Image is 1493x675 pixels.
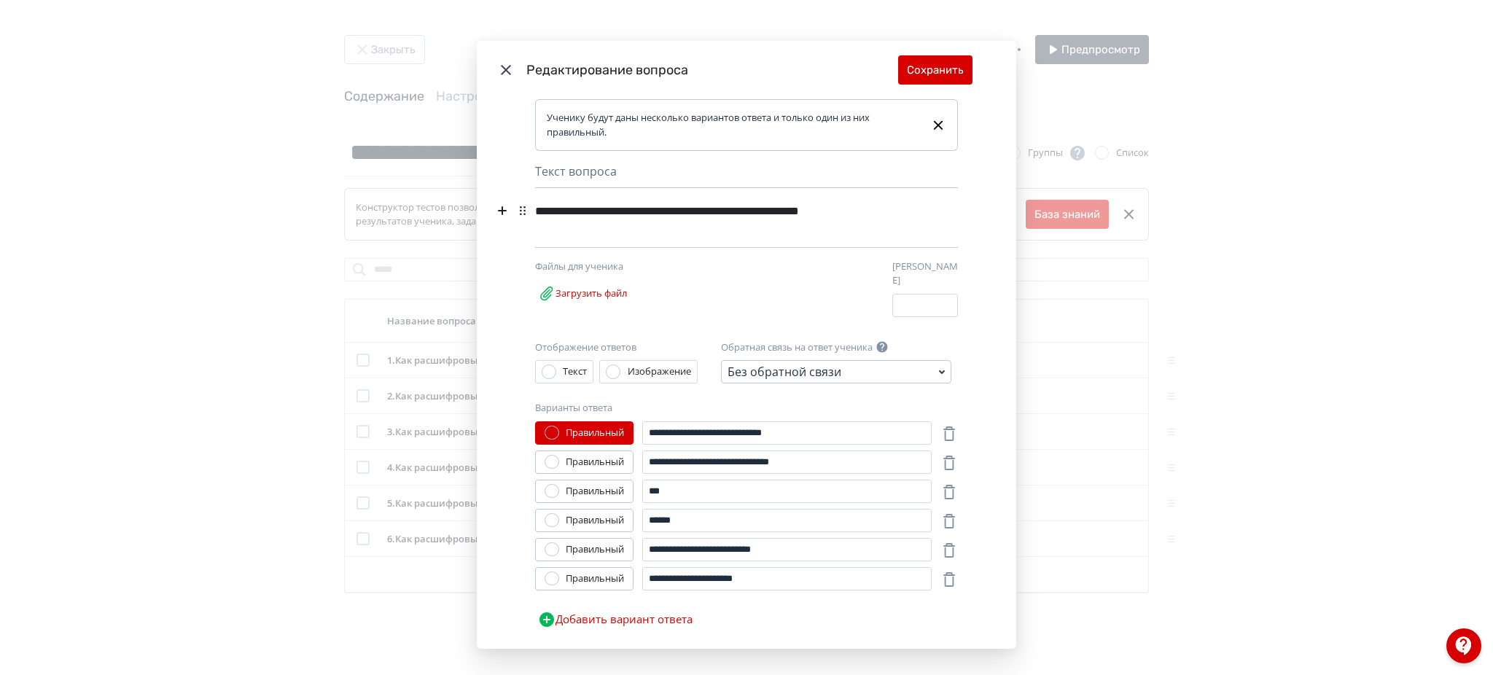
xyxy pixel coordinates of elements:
[566,455,624,469] div: Правильный
[535,401,612,415] label: Варианты ответа
[526,61,898,80] div: Редактирование вопроса
[535,340,636,355] label: Отображение ответов
[535,605,695,634] button: Добавить вариант ответа
[566,484,624,499] div: Правильный
[566,571,624,586] div: Правильный
[566,542,624,557] div: Правильный
[721,340,873,355] label: Обратная связь на ответ ученика
[566,426,624,440] div: Правильный
[728,363,841,381] div: Без обратной связи
[477,41,1016,648] div: Modal
[566,513,624,528] div: Правильный
[892,260,958,288] label: [PERSON_NAME]
[535,260,688,274] div: Файлы для ученика
[628,364,691,379] div: Изображение
[547,111,919,139] div: Ученику будут даны несколько вариантов ответа и только один из них правильный.
[898,55,972,85] button: Сохранить
[563,364,587,379] div: Текст
[535,163,958,188] div: Текст вопроса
